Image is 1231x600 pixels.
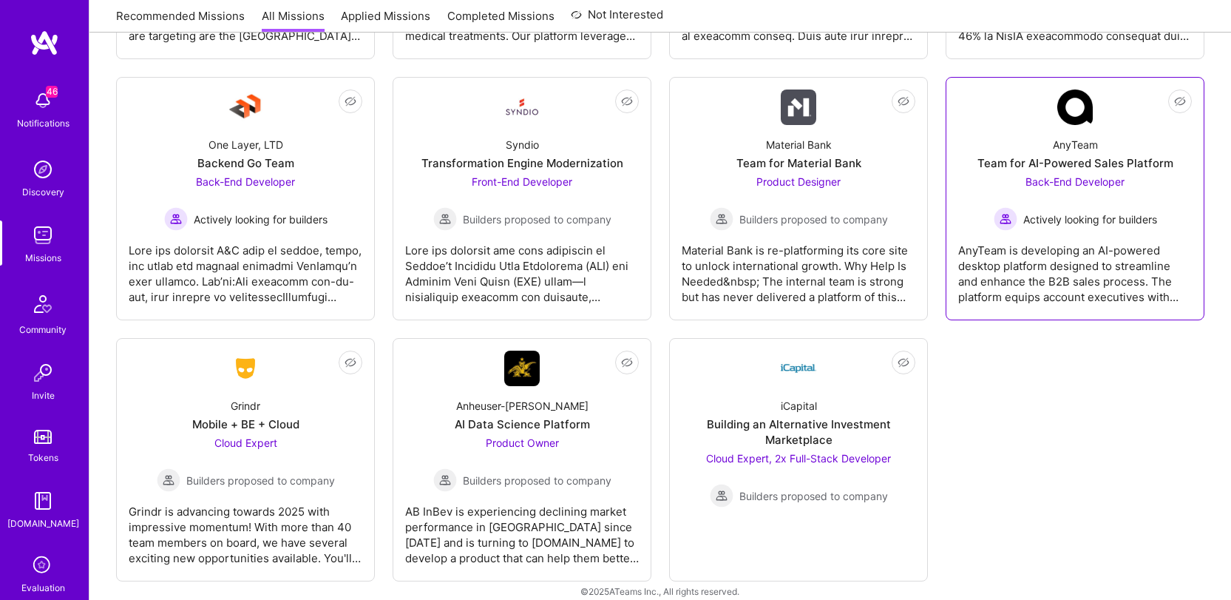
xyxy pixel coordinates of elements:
img: Company Logo [781,351,816,386]
a: Recommended Missions [116,8,245,33]
img: Company Logo [228,355,263,382]
span: Cloud Expert, 2x Full-Stack Developer [706,452,891,465]
img: Invite [28,358,58,388]
div: Lore ips dolorsit ame cons adipiscin el Seddoe’t Incididu Utla Etdolorema (ALI) eni Adminim Veni ... [405,231,639,305]
i: icon EyeClosed [1174,95,1186,107]
span: Builders proposed to company [739,488,888,504]
img: Builders proposed to company [710,484,733,508]
div: Tokens [28,450,58,465]
i: icon EyeClosed [898,357,909,368]
div: Transformation Engine Modernization [421,155,623,171]
span: Product Designer [756,175,841,188]
span: Builders proposed to company [463,473,611,488]
img: Actively looking for builders [994,207,1017,231]
div: AI Data Science Platform [455,417,590,432]
span: Builders proposed to company [463,212,611,227]
i: icon EyeClosed [898,95,909,107]
div: Material Bank is re-platforming its core site to unlock international growth. Why Help Is Needed&... [682,231,915,305]
div: Missions [25,250,61,266]
span: Actively looking for builders [1023,212,1157,227]
span: Builders proposed to company [186,473,335,488]
i: icon EyeClosed [621,95,633,107]
div: Lore ips dolorsit A&C adip el seddoe, tempo, inc utlab etd magnaal enimadmi VenIamqu’n exer ullam... [129,231,362,305]
a: Company LogoSyndioTransformation Engine ModernizationFront-End Developer Builders proposed to com... [405,90,639,308]
span: Product Owner [486,436,559,449]
span: Front-End Developer [472,175,572,188]
img: Company Logo [504,90,540,125]
div: Mobile + BE + Cloud [192,417,299,432]
a: Company LogoOne Layer, LTDBackend Go TeamBack-End Developer Actively looking for buildersActively... [129,90,362,308]
div: Team for Material Bank [736,155,861,171]
img: guide book [28,486,58,516]
div: Building an Alternative Investment Marketplace [682,417,915,448]
i: icon SelectionTeam [29,552,57,580]
i: icon EyeClosed [621,357,633,368]
div: Team for AI-Powered Sales Platform [977,155,1173,171]
i: icon EyeClosed [345,357,356,368]
img: Company Logo [228,90,263,125]
a: Completed Missions [447,8,555,33]
a: Company LogoiCapitalBuilding an Alternative Investment MarketplaceCloud Expert, 2x Full-Stack Dev... [682,351,915,569]
div: Community [19,322,67,337]
img: Company Logo [504,351,540,386]
div: Grindr [231,398,260,414]
a: Not Interested [571,6,663,33]
div: Evaluation [21,580,65,596]
div: Grindr is advancing towards 2025 with impressive momentum! With more than 40 team members on boar... [129,492,362,566]
a: Company LogoAnyTeamTeam for AI-Powered Sales PlatformBack-End Developer Actively looking for buil... [958,90,1192,308]
div: AnyTeam is developing an AI-powered desktop platform designed to streamline and enhance the B2B s... [958,231,1192,305]
span: Back-End Developer [1025,175,1125,188]
i: icon EyeClosed [345,95,356,107]
div: Anheuser-[PERSON_NAME] [456,398,589,414]
a: All Missions [262,8,325,33]
div: AnyTeam [1053,137,1098,152]
img: Builders proposed to company [433,468,457,492]
div: Invite [32,388,55,403]
img: tokens [34,430,52,444]
span: Cloud Expert [214,436,277,449]
span: Back-End Developer [196,175,295,188]
div: One Layer, LTD [208,137,283,152]
img: Community [25,286,61,322]
img: Actively looking for builders [164,207,188,231]
img: Builders proposed to company [157,468,180,492]
img: Builders proposed to company [710,207,733,231]
a: Company LogoMaterial BankTeam for Material BankProduct Designer Builders proposed to companyBuild... [682,90,915,308]
img: teamwork [28,220,58,250]
div: Syndio [506,137,539,152]
span: Actively looking for builders [194,212,328,227]
img: logo [30,30,59,56]
div: Discovery [22,184,64,200]
span: Builders proposed to company [739,212,888,227]
div: Backend Go Team [197,155,294,171]
div: Material Bank [766,137,832,152]
div: iCapital [781,398,817,414]
img: discovery [28,155,58,184]
span: 46 [46,86,58,98]
img: Company Logo [1057,90,1093,125]
a: Applied Missions [341,8,430,33]
img: Company Logo [781,90,816,125]
img: Builders proposed to company [433,207,457,231]
a: Company LogoAnheuser-[PERSON_NAME]AI Data Science PlatformProduct Owner Builders proposed to comp... [405,351,639,569]
img: bell [28,86,58,115]
div: Notifications [17,115,69,131]
div: AB InBev is experiencing declining market performance in [GEOGRAPHIC_DATA] since [DATE] and is tu... [405,492,639,566]
a: Company LogoGrindrMobile + BE + CloudCloud Expert Builders proposed to companyBuilders proposed t... [129,351,362,569]
div: [DOMAIN_NAME] [7,516,79,531]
